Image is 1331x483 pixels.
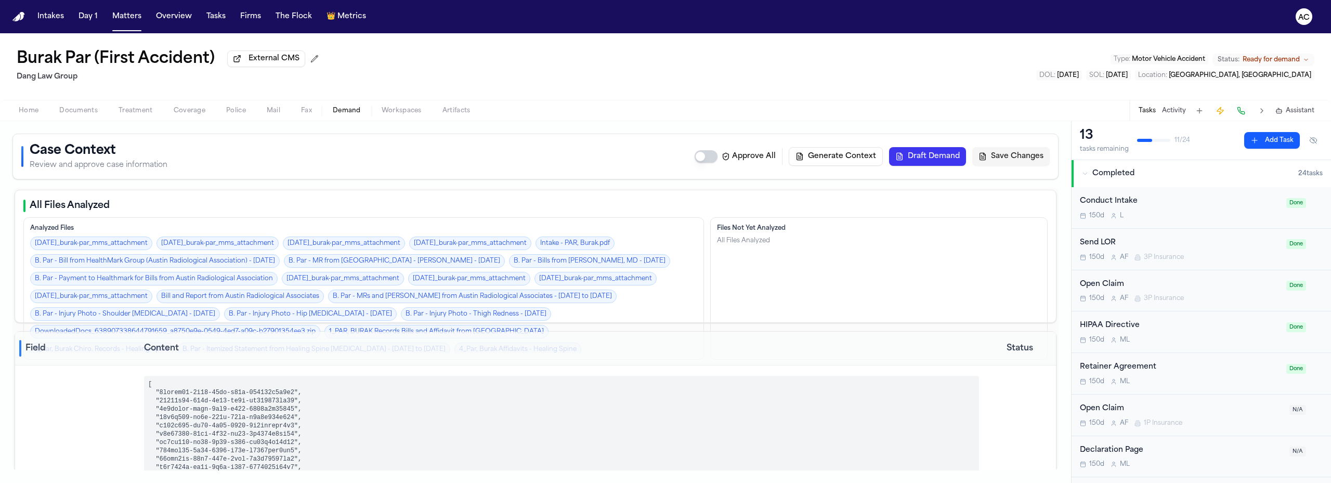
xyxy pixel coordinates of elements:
[337,11,366,22] span: Metrics
[1298,14,1310,21] text: AC
[1286,281,1306,291] span: Done
[1212,54,1314,66] button: Change status from Ready for demand
[271,7,316,26] button: The Flock
[19,107,38,115] span: Home
[267,107,280,115] span: Mail
[1080,403,1283,415] div: Open Claim
[1039,72,1055,79] span: DOL :
[1139,107,1156,115] button: Tasks
[1120,377,1130,386] span: M L
[1072,436,1331,478] div: Open task: Declaration Page
[382,107,422,115] span: Workspaces
[1120,212,1124,220] span: L
[1114,56,1130,62] span: Type :
[156,237,279,250] a: [DATE]_burak-par_mms_attachment
[74,7,102,26] button: Day 1
[30,224,697,232] div: Analyzed Files
[324,325,549,338] a: 1_PAR, BURAK Records Bills and Affidavit from [GEOGRAPHIC_DATA]
[1135,70,1314,81] button: Edit Location: Austin, TX
[30,290,152,303] a: [DATE]_burak-par_mms_attachment
[408,272,530,285] a: [DATE]_burak-par_mms_attachment
[1072,160,1331,187] button: Completed24tasks
[19,340,136,357] div: Field
[1218,56,1239,64] span: Status:
[1289,447,1306,456] span: N/A
[1132,56,1205,62] span: Motor Vehicle Accident
[152,7,196,26] button: Overview
[1120,253,1128,262] span: A F
[33,7,68,26] button: Intakes
[1111,54,1208,64] button: Edit Type: Motor Vehicle Accident
[1286,198,1306,208] span: Done
[12,12,25,22] a: Home
[1162,107,1186,115] button: Activity
[1120,460,1130,468] span: M L
[1286,239,1306,249] span: Done
[983,332,1056,365] th: Status
[1286,364,1306,374] span: Done
[1243,56,1300,64] span: Ready for demand
[283,237,405,250] a: [DATE]_burak-par_mms_attachment
[1175,136,1190,145] span: 11 / 24
[889,147,966,166] button: Draft Demand
[409,237,531,250] a: [DATE]_burak-par_mms_attachment
[1092,168,1134,179] span: Completed
[1244,132,1300,149] button: Add Task
[226,107,246,115] span: Police
[322,7,370,26] button: crownMetrics
[202,7,230,26] a: Tasks
[1089,294,1104,303] span: 150d
[717,224,1041,232] div: Files Not Yet Analyzed
[1138,72,1167,79] span: Location :
[1120,419,1128,427] span: A F
[1286,322,1306,332] span: Done
[534,272,657,285] a: [DATE]_burak-par_mms_attachment
[1072,395,1331,436] div: Open task: Open Claim
[284,254,505,268] a: B. Par - MR from [GEOGRAPHIC_DATA] - [PERSON_NAME] - [DATE]
[1080,195,1280,207] div: Conduct Intake
[30,254,280,268] a: B. Par - Bill from HealthMark Group (Austin Radiological Association) - [DATE]
[442,107,471,115] span: Artifacts
[30,160,167,171] p: Review and approve case information
[1120,294,1128,303] span: A F
[174,107,205,115] span: Coverage
[156,290,324,303] a: Bill and Report from Austin Radiological Associates
[224,307,397,321] a: B. Par - Injury Photo - Hip [MEDICAL_DATA] - [DATE]
[17,71,323,83] h2: Dang Law Group
[30,142,167,159] h1: Case Context
[1169,72,1311,79] span: [GEOGRAPHIC_DATA], [GEOGRAPHIC_DATA]
[1086,70,1131,81] button: Edit SOL: 2027-04-15
[1057,72,1079,79] span: [DATE]
[536,237,615,250] a: Intake - PAR, Burak.pdf
[1144,253,1184,262] span: 3P Insurance
[1080,145,1129,153] div: tasks remaining
[108,7,146,26] a: Matters
[1286,107,1314,115] span: Assistant
[1080,361,1280,373] div: Retainer Agreement
[1080,445,1283,456] div: Declaration Page
[1120,336,1130,344] span: M L
[1089,253,1104,262] span: 150d
[30,237,152,250] a: [DATE]_burak-par_mms_attachment
[1106,72,1128,79] span: [DATE]
[1072,311,1331,353] div: Open task: HIPAA Directive
[1089,419,1104,427] span: 150d
[1304,132,1323,149] button: Hide completed tasks (⌘⇧H)
[282,272,404,285] a: [DATE]_burak-par_mms_attachment
[1298,169,1323,178] span: 24 task s
[249,54,299,64] span: External CMS
[140,332,983,365] th: Content
[227,50,305,67] button: External CMS
[722,151,776,162] label: Approve All
[401,307,551,321] a: B. Par - Injury Photo - Thigh Redness - [DATE]
[30,199,110,213] h2: All Files Analyzed
[17,50,215,69] button: Edit matter name
[12,12,25,22] img: Finch Logo
[1080,320,1280,332] div: HIPAA Directive
[301,107,312,115] span: Fax
[119,107,153,115] span: Treatment
[509,254,670,268] a: B. Par - Bills from [PERSON_NAME], MD - [DATE]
